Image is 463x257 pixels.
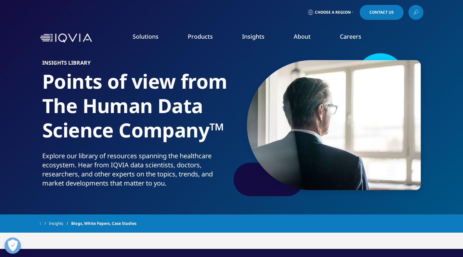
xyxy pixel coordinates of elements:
a: Contact Us [360,5,404,20]
h1: Points of view from The Human Data Science Company™ [42,69,229,151]
a: About [294,32,311,40]
p: Explore our library of resources spanning the healthcare ecosystem. Hear from IQVIA data scientis... [42,151,229,192]
span: Contact Us [369,10,394,14]
h6: Insights Library [42,60,229,69]
button: 優先設定センターを開く [5,238,21,254]
span: Blogs, White Papers, Case Studies [71,218,136,229]
a: Careers [340,32,361,40]
a: Insights [49,218,71,229]
a: Insights [242,32,264,40]
a: Solutions [133,32,159,40]
a: Products [188,32,213,40]
img: IQVIA Healthcare Information Technology and Pharma Clinical Research Company [40,33,92,43]
span: Choose a Region [315,10,351,15]
nav: Primary [95,23,423,53]
img: gettyimages-994519422-900px.jpg [247,60,421,190]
